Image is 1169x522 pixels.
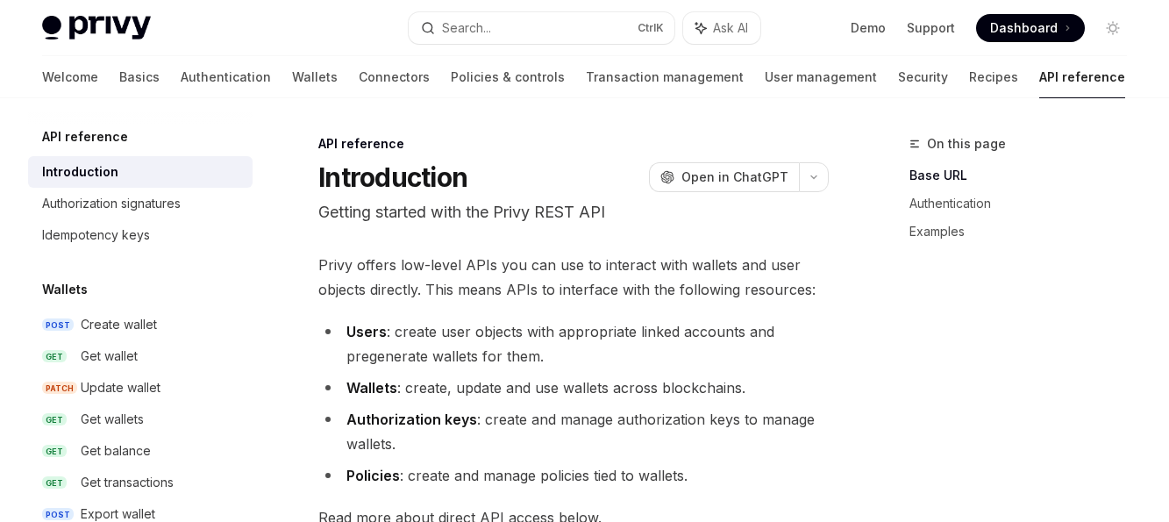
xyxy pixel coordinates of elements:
[42,56,98,98] a: Welcome
[909,189,1141,218] a: Authentication
[1099,14,1127,42] button: Toggle dark mode
[81,440,151,461] div: Get balance
[638,21,664,35] span: Ctrl K
[42,193,181,214] div: Authorization signatures
[976,14,1085,42] a: Dashboard
[683,12,760,44] button: Ask AI
[318,135,829,153] div: API reference
[318,463,829,488] li: : create and manage policies tied to wallets.
[851,19,886,37] a: Demo
[81,346,138,367] div: Get wallet
[969,56,1018,98] a: Recipes
[28,188,253,219] a: Authorization signatures
[442,18,491,39] div: Search...
[909,161,1141,189] a: Base URL
[28,404,253,435] a: GETGet wallets
[346,323,387,340] strong: Users
[318,375,829,400] li: : create, update and use wallets across blockchains.
[713,19,748,37] span: Ask AI
[907,19,955,37] a: Support
[28,156,253,188] a: Introduction
[346,467,400,484] strong: Policies
[318,200,829,225] p: Getting started with the Privy REST API
[42,225,150,246] div: Idempotency keys
[28,309,253,340] a: POSTCreate wallet
[927,133,1006,154] span: On this page
[28,435,253,467] a: GETGet balance
[181,56,271,98] a: Authentication
[318,319,829,368] li: : create user objects with appropriate linked accounts and pregenerate wallets for them.
[28,340,253,372] a: GETGet wallet
[990,19,1058,37] span: Dashboard
[451,56,565,98] a: Policies & controls
[28,467,253,498] a: GETGet transactions
[292,56,338,98] a: Wallets
[42,508,74,521] span: POST
[898,56,948,98] a: Security
[42,445,67,458] span: GET
[81,472,174,493] div: Get transactions
[28,372,253,404] a: PATCHUpdate wallet
[42,318,74,332] span: POST
[346,379,397,397] strong: Wallets
[42,161,118,182] div: Introduction
[81,314,157,335] div: Create wallet
[42,126,128,147] h5: API reference
[586,56,744,98] a: Transaction management
[359,56,430,98] a: Connectors
[42,413,67,426] span: GET
[909,218,1141,246] a: Examples
[42,382,77,395] span: PATCH
[42,16,151,40] img: light logo
[42,279,88,300] h5: Wallets
[765,56,877,98] a: User management
[81,377,160,398] div: Update wallet
[649,162,799,192] button: Open in ChatGPT
[28,219,253,251] a: Idempotency keys
[318,407,829,456] li: : create and manage authorization keys to manage wallets.
[81,409,144,430] div: Get wallets
[42,476,67,490] span: GET
[681,168,788,186] span: Open in ChatGPT
[318,253,829,302] span: Privy offers low-level APIs you can use to interact with wallets and user objects directly. This ...
[346,411,477,428] strong: Authorization keys
[318,161,467,193] h1: Introduction
[119,56,160,98] a: Basics
[409,12,675,44] button: Search...CtrlK
[1039,56,1125,98] a: API reference
[42,350,67,363] span: GET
